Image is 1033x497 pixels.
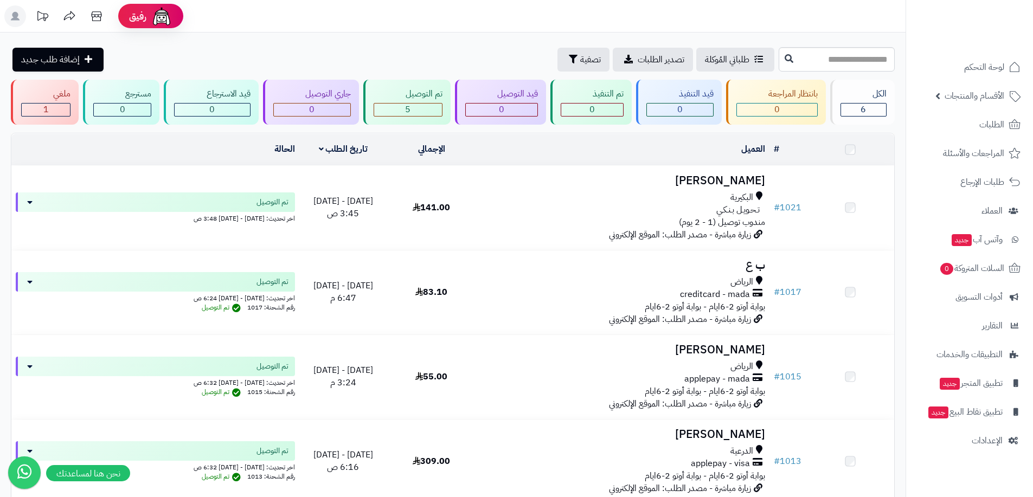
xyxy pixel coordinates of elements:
[453,80,548,125] a: قيد التوصيل 0
[261,80,361,125] a: جاري التوصيل 0
[913,140,1026,166] a: المراجعات والأسئلة
[480,428,765,441] h3: [PERSON_NAME]
[609,482,751,495] span: زيارة مباشرة - مصدر الطلب: الموقع الإلكتروني
[774,455,801,468] a: #1013
[81,80,162,125] a: مسترجع 0
[928,406,948,418] span: جديد
[645,300,765,313] span: بوابة أوتو 2-6ايام - بوابة أوتو 2-6ايام
[913,399,1026,425] a: تطبيق نقاط البيعجديد
[561,88,624,100] div: تم التنفيذ
[480,175,765,187] h3: [PERSON_NAME]
[557,48,609,72] button: تصفية
[21,88,70,100] div: ملغي
[613,48,693,72] a: تصدير الطلبات
[202,387,243,397] span: تم التوصيل
[609,228,751,241] span: زيارة مباشرة - مصدر الطلب: الموقع الإلكتروني
[548,80,634,125] a: تم التنفيذ 0
[374,88,442,100] div: تم التوصيل
[981,203,1003,218] span: العملاء
[465,88,538,100] div: قيد التوصيل
[22,104,70,116] div: 1
[175,104,249,116] div: 0
[413,201,450,214] span: 141.00
[480,259,765,272] h3: ب ع
[913,198,1026,224] a: العملاء
[645,385,765,398] span: بوابة أوتو 2-6ايام - بوابة أوتو 2-6ايام
[202,302,243,312] span: تم التوصيل
[561,104,623,116] div: 0
[972,433,1003,448] span: الإعدادات
[716,204,760,216] span: تـحـويـل بـنـكـي
[936,347,1003,362] span: التطبيقات والخدمات
[151,5,172,27] img: ai-face.png
[774,103,780,116] span: 0
[645,469,765,482] span: بوابة أوتو 2-6ايام - بوابة أوتو 2-6ايام
[16,212,295,223] div: اخر تحديث: [DATE] - [DATE] 3:48 ص
[247,387,295,397] span: رقم الشحنة: 1015
[256,276,288,287] span: تم التوصيل
[979,117,1004,132] span: الطلبات
[952,234,972,246] span: جديد
[679,216,765,229] span: مندوب توصيل (1 - 2 يوم)
[499,103,504,116] span: 0
[415,286,447,299] span: 83.10
[940,263,953,275] span: 0
[945,88,1004,104] span: الأقسام والمنتجات
[913,169,1026,195] a: طلبات الإرجاع
[724,80,828,125] a: بانتظار المراجعة 0
[691,457,750,470] span: applepay - visa
[840,88,887,100] div: الكل
[247,472,295,481] span: رقم الشحنة: 1013
[959,30,1023,53] img: logo-2.png
[274,104,350,116] div: 0
[774,286,780,299] span: #
[943,146,1004,161] span: المراجعات والأسئلة
[705,53,749,66] span: طلباتي المُوكلة
[16,292,295,303] div: اخر تحديث: [DATE] - [DATE] 6:24 ص
[94,104,151,116] div: 0
[43,103,49,116] span: 1
[964,60,1004,75] span: لوحة التحكم
[736,88,818,100] div: بانتظار المراجعة
[951,232,1003,247] span: وآتس آب
[361,80,453,125] a: تم التوصيل 5
[174,88,250,100] div: قيد الاسترجاع
[828,80,897,125] a: الكل6
[774,286,801,299] a: #1017
[120,103,125,116] span: 0
[774,201,801,214] a: #1021
[256,446,288,456] span: تم التوصيل
[589,103,595,116] span: 0
[677,103,683,116] span: 0
[609,313,751,326] span: زيارة مباشرة - مصدر الطلب: الموقع الإلكتروني
[202,472,243,481] span: تم التوصيل
[313,279,373,305] span: [DATE] - [DATE] 6:47 م
[247,302,295,312] span: رقم الشحنة: 1017
[913,255,1026,281] a: السلات المتروكة0
[16,461,295,472] div: اخر تحديث: [DATE] - [DATE] 6:32 ص
[940,378,960,390] span: جديد
[209,103,215,116] span: 0
[730,445,753,457] span: الدرعية
[646,88,713,100] div: قيد التنفيذ
[638,53,684,66] span: تصدير الطلبات
[480,344,765,356] h3: [PERSON_NAME]
[466,104,537,116] div: 0
[774,143,779,156] a: #
[415,370,447,383] span: 55.00
[9,80,81,125] a: ملغي 1
[913,341,1026,367] a: التطبيقات والخدمات
[634,80,723,125] a: قيد التنفيذ 0
[955,289,1003,305] span: أدوات التسويق
[913,428,1026,454] a: الإعدادات
[741,143,765,156] a: العميل
[309,103,315,116] span: 0
[405,103,410,116] span: 5
[413,455,450,468] span: 309.00
[913,370,1026,396] a: تطبيق المتجرجديد
[313,448,373,474] span: [DATE] - [DATE] 6:16 ص
[774,201,780,214] span: #
[313,364,373,389] span: [DATE] - [DATE] 3:24 م
[313,195,373,220] span: [DATE] - [DATE] 3:45 ص
[273,88,351,100] div: جاري التوصيل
